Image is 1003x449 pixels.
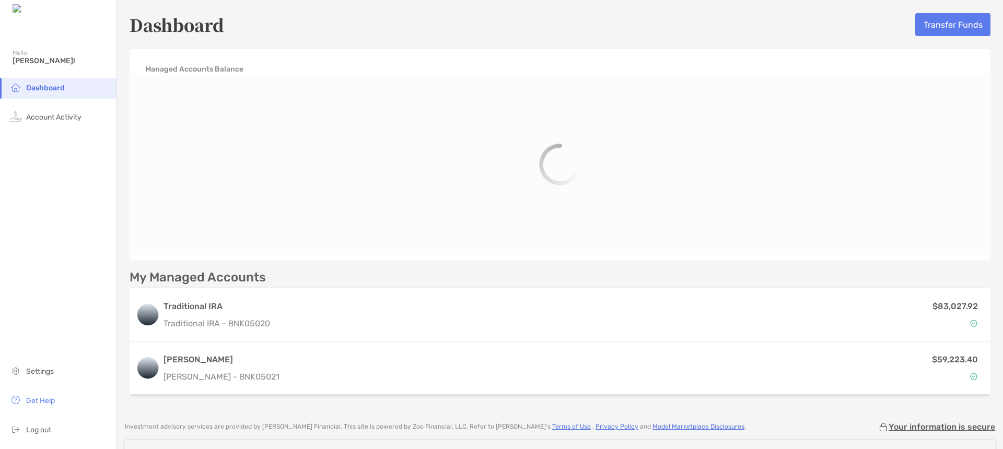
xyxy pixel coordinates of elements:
[13,56,110,65] span: [PERSON_NAME]!
[164,300,270,313] h3: Traditional IRA
[125,423,746,431] p: Investment advisory services are provided by [PERSON_NAME] Financial . This site is powered by Zo...
[26,84,65,92] span: Dashboard
[164,353,279,366] h3: [PERSON_NAME]
[145,65,243,74] h4: Managed Accounts Balance
[137,304,158,325] img: logo account
[9,364,22,377] img: settings icon
[13,4,57,14] img: Zoe Logo
[9,394,22,406] img: get-help icon
[26,113,81,122] span: Account Activity
[130,271,266,284] p: My Managed Accounts
[915,13,990,36] button: Transfer Funds
[9,81,22,93] img: household icon
[652,423,744,430] a: Model Marketplace Disclosures
[970,320,977,327] img: Account Status icon
[137,358,158,379] img: logo account
[970,373,977,380] img: Account Status icon
[889,422,995,432] p: Your information is secure
[552,423,591,430] a: Terms of Use
[130,13,224,37] h5: Dashboard
[164,317,270,330] p: Traditional IRA - 8NK05020
[164,370,279,383] p: [PERSON_NAME] - 8NK05021
[932,300,978,313] p: $83,027.92
[26,426,51,434] span: Log out
[596,423,638,430] a: Privacy Policy
[26,396,55,405] span: Get Help
[9,423,22,435] img: logout icon
[26,367,54,376] span: Settings
[932,353,978,366] p: $59,223.40
[9,110,22,123] img: activity icon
